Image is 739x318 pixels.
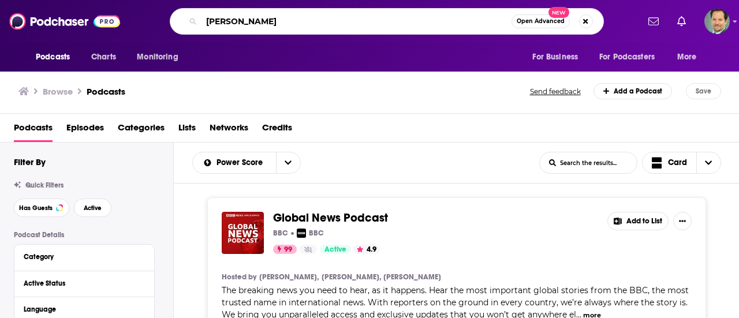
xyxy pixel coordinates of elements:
[524,46,592,68] button: open menu
[607,212,669,230] button: Add to List
[66,118,104,142] a: Episodes
[704,9,730,34] span: Logged in as dean11209
[320,245,351,254] a: Active
[548,7,569,18] span: New
[599,49,655,65] span: For Podcasters
[517,18,565,24] span: Open Advanced
[84,205,102,211] span: Active
[527,87,584,96] button: Send feedback
[14,199,69,217] button: Has Guests
[324,244,346,256] span: Active
[192,152,301,174] h2: Choose List sort
[353,245,380,254] button: 4.9
[9,10,120,32] img: Podchaser - Follow, Share and Rate Podcasts
[210,118,248,142] a: Networks
[129,46,193,68] button: open menu
[297,229,306,238] img: BBC
[28,46,85,68] button: open menu
[532,49,578,65] span: For Business
[594,83,673,99] a: Add a Podcast
[673,212,692,230] button: Show More Button
[84,46,123,68] a: Charts
[24,302,145,316] button: Language
[273,211,388,225] span: Global News Podcast
[512,14,570,28] button: Open AdvancedNew
[193,159,276,167] button: open menu
[669,46,711,68] button: open menu
[170,8,604,35] div: Search podcasts, credits, & more...
[273,229,288,238] p: BBC
[14,156,46,167] h2: Filter By
[309,229,324,238] p: BBC
[24,279,137,287] div: Active Status
[74,199,111,217] button: Active
[14,231,155,239] p: Podcast Details
[178,118,196,142] a: Lists
[24,276,145,290] button: Active Status
[24,253,137,261] div: Category
[24,305,137,313] div: Language
[592,46,671,68] button: open menu
[201,12,512,31] input: Search podcasts, credits, & more...
[217,159,267,167] span: Power Score
[284,244,292,256] span: 99
[322,272,381,282] a: [PERSON_NAME],
[25,181,64,189] span: Quick Filters
[297,229,324,238] a: BBCBBC
[673,12,691,31] a: Show notifications dropdown
[644,12,663,31] a: Show notifications dropdown
[222,272,256,282] h4: Hosted by
[276,152,300,173] button: open menu
[36,49,70,65] span: Podcasts
[24,249,145,264] button: Category
[273,245,297,254] a: 99
[383,272,441,282] a: [PERSON_NAME]
[273,212,388,225] a: Global News Podcast
[686,83,721,99] button: Save
[19,205,53,211] span: Has Guests
[262,118,292,142] a: Credits
[668,159,687,167] span: Card
[222,212,264,254] img: Global News Podcast
[642,152,722,174] button: Choose View
[87,86,125,97] a: Podcasts
[14,118,53,142] a: Podcasts
[137,49,178,65] span: Monitoring
[91,49,116,65] span: Charts
[677,49,697,65] span: More
[43,86,73,97] h3: Browse
[259,272,319,282] a: [PERSON_NAME],
[704,9,730,34] button: Show profile menu
[118,118,165,142] a: Categories
[704,9,730,34] img: User Profile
